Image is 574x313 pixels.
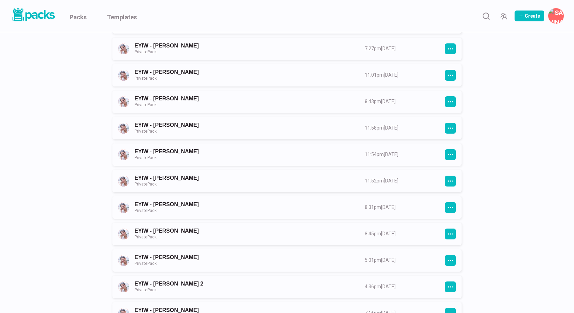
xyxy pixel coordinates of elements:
button: Search [479,9,493,23]
a: Packs logo [10,7,56,25]
button: Create Pack [515,11,544,21]
img: Packs logo [10,7,56,23]
button: Manage Team Invites [497,9,510,23]
button: Savina Tilmann [548,8,564,24]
